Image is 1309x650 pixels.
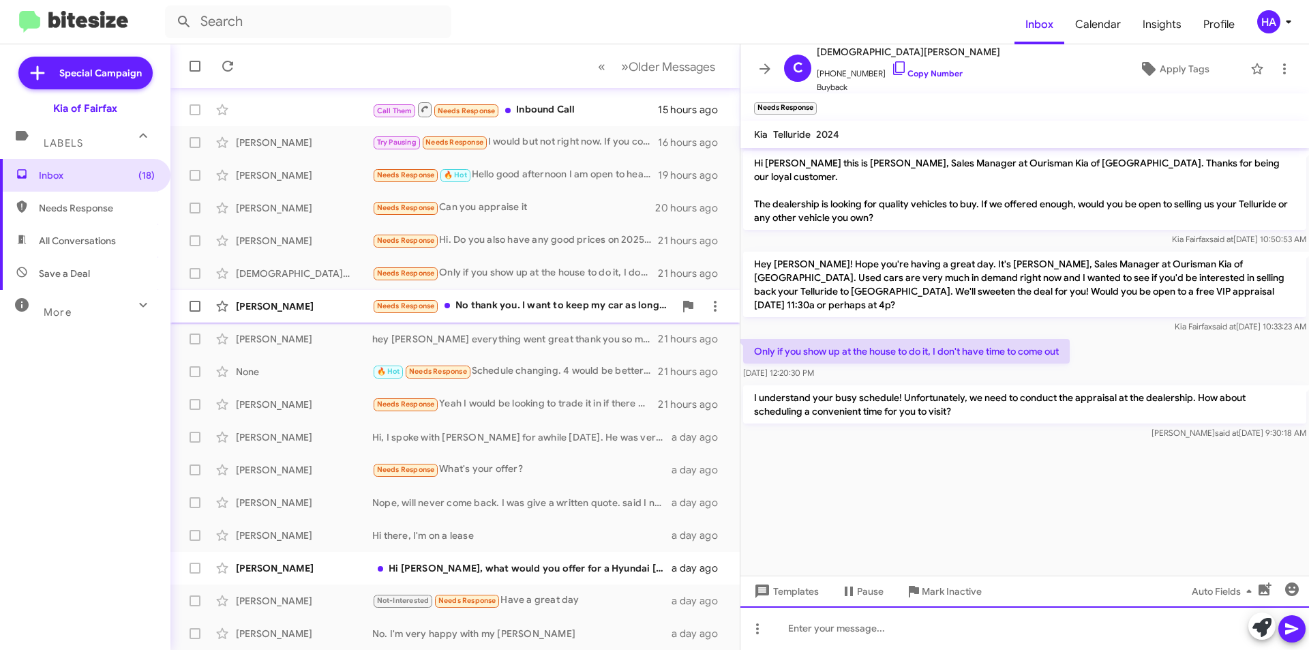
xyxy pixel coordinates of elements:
div: Schedule changing. 4 would be better. Does that work for you? [372,364,658,379]
button: Next [613,53,723,80]
small: Needs Response [754,102,817,115]
div: 21 hours ago [658,267,729,280]
p: Hi [PERSON_NAME] this is [PERSON_NAME], Sales Manager at Ourisman Kia of [GEOGRAPHIC_DATA]. Thank... [743,151,1306,230]
div: None [236,365,372,379]
span: Calendar [1064,5,1132,44]
span: Auto Fields [1192,579,1257,604]
button: Previous [590,53,614,80]
span: » [621,58,629,75]
span: Not-Interested [377,596,430,605]
input: Search [165,5,451,38]
span: Needs Response [438,596,496,605]
span: Kia Fairfax [DATE] 10:33:23 AM [1175,321,1306,331]
p: I understand your busy schedule! Unfortunately, we need to conduct the appraisal at the dealershi... [743,385,1306,424]
span: Save a Deal [39,267,90,280]
span: Needs Response [377,400,435,409]
p: Hey [PERSON_NAME]! Hope you're having a great day. It's [PERSON_NAME], Sales Manager at Ourisman ... [743,252,1306,317]
span: Needs Response [377,269,435,278]
div: [PERSON_NAME] [236,430,372,444]
div: [PERSON_NAME] [236,529,372,542]
span: All Conversations [39,234,116,248]
span: Needs Response [377,236,435,245]
div: Kia of Fairfax [53,102,117,115]
div: a day ago [672,496,729,509]
div: [DEMOGRAPHIC_DATA][PERSON_NAME] [236,267,372,280]
a: Profile [1192,5,1246,44]
span: Pause [857,579,884,604]
div: [PERSON_NAME] [236,201,372,215]
div: a day ago [672,529,729,542]
span: Templates [751,579,819,604]
span: (18) [138,168,155,182]
div: [PERSON_NAME] [236,496,372,509]
span: Telluride [773,128,811,141]
span: Buyback [817,80,1000,94]
div: I would but not right now. If you come to me [DATE] time when I'm planning to move back to [GEOGR... [372,134,658,150]
div: Can you appraise it [372,200,655,216]
div: [PERSON_NAME] [236,332,372,346]
span: Call Them [377,106,412,115]
a: Inbox [1014,5,1064,44]
span: [DEMOGRAPHIC_DATA][PERSON_NAME] [817,44,1000,60]
span: [DATE] 12:20:30 PM [743,368,814,378]
div: a day ago [672,561,729,575]
span: More [44,306,72,319]
button: Auto Fields [1181,579,1268,604]
div: hey [PERSON_NAME] everything went great thank you so much for the assistance [PERSON_NAME] was ve... [372,332,658,346]
div: HA [1257,10,1280,33]
div: 21 hours ago [658,332,729,346]
div: [PERSON_NAME] [236,234,372,248]
div: [PERSON_NAME] [236,594,372,608]
span: Needs Response [377,301,435,310]
span: Inbox [39,168,155,182]
span: Needs Response [377,203,435,212]
div: Nope, will never come back. I was give a written quote. said I need to come back with my wife the... [372,496,672,509]
button: Templates [740,579,830,604]
div: Hello good afternoon I am open to hear a price and see if i like it i may? [372,167,658,183]
p: Only if you show up at the house to do it, I don't have time to come out [743,339,1070,364]
div: Yeah I would be looking to trade it in if there was a decent offer [372,396,658,412]
span: Apply Tags [1160,57,1209,81]
span: Mark Inactive [922,579,982,604]
span: Kia Fairfax [DATE] 10:50:53 AM [1172,234,1306,244]
span: Older Messages [629,59,715,74]
div: [PERSON_NAME] [236,627,372,640]
div: Hi there, I'm on a lease [372,529,672,542]
div: a day ago [672,430,729,444]
button: Pause [830,579,894,604]
div: [PERSON_NAME] [236,398,372,411]
div: a day ago [672,594,729,608]
span: Kia [754,128,768,141]
span: said at [1215,428,1239,438]
nav: Page navigation example [590,53,723,80]
div: 20 hours ago [655,201,729,215]
span: Needs Response [377,171,435,179]
div: a day ago [672,627,729,640]
span: Needs Response [438,106,496,115]
span: Needs Response [377,465,435,474]
div: 21 hours ago [658,398,729,411]
div: [PERSON_NAME] [236,299,372,313]
span: 2024 [816,128,839,141]
button: Mark Inactive [894,579,993,604]
div: [PERSON_NAME] [236,561,372,575]
span: 🔥 Hot [444,171,467,179]
div: a day ago [672,463,729,477]
div: 15 hours ago [658,103,729,117]
span: Special Campaign [59,66,142,80]
div: Only if you show up at the house to do it, I don't have time to come out [372,265,658,281]
div: 19 hours ago [658,168,729,182]
span: Try Pausing [377,138,417,147]
div: Hi [PERSON_NAME], what would you offer for a Hyundai [MEDICAL_DATA] sport turbo? [372,561,672,575]
span: Needs Response [409,367,467,376]
a: Copy Number [891,68,963,78]
div: No. I'm very happy with my [PERSON_NAME] [372,627,672,640]
span: Needs Response [39,201,155,215]
a: Insights [1132,5,1192,44]
span: Needs Response [425,138,483,147]
button: Apply Tags [1104,57,1244,81]
div: 21 hours ago [658,234,729,248]
div: What's your offer? [372,462,672,477]
div: [PERSON_NAME] [236,168,372,182]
